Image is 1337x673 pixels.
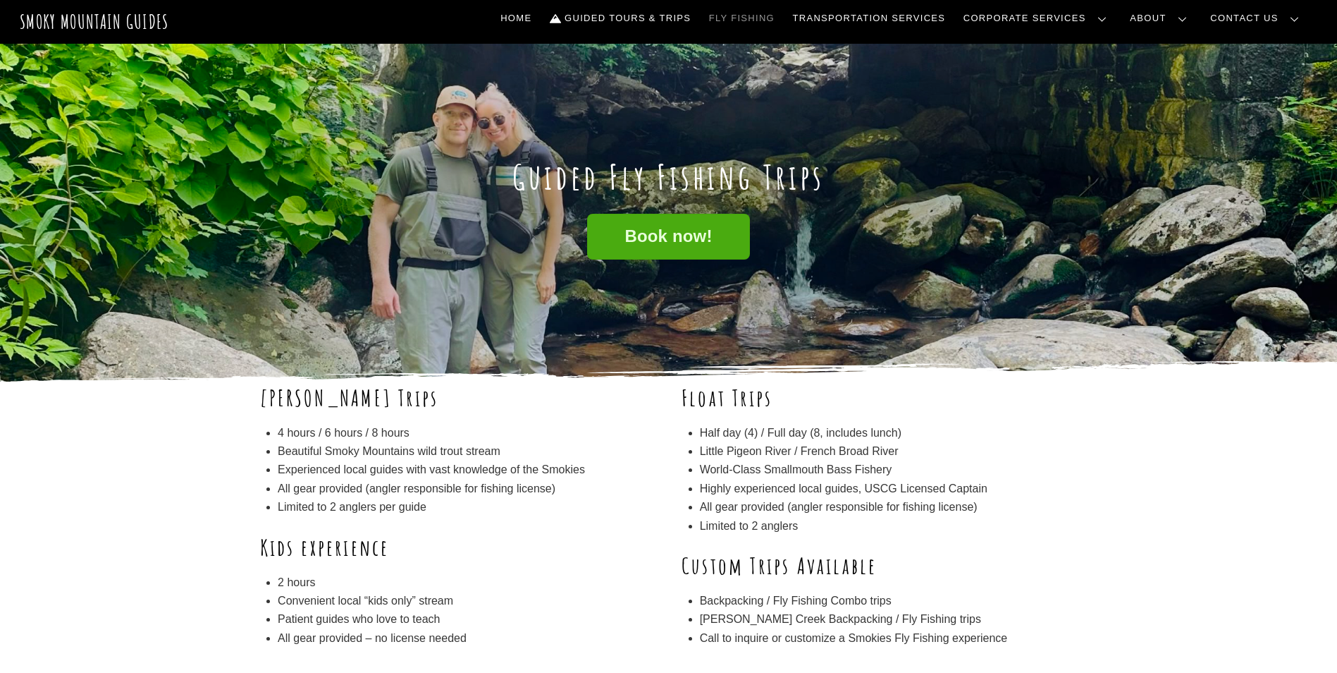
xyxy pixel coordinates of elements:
span: Book now! [624,229,712,244]
a: Book now! [587,214,749,260]
h1: Guided Fly Fishing Trips [260,157,1078,198]
li: All gear provided – no license needed [278,629,655,648]
a: Contact Us [1205,4,1310,33]
a: Guided Tours & Trips [544,4,696,33]
a: Fly Fishing [703,4,780,33]
li: Little Pigeon River / French Broad River [700,442,1078,461]
a: Transportation Services [787,4,951,33]
a: About [1125,4,1198,33]
li: Backpacking / Fly Fishing Combo trips [700,592,1078,610]
li: 2 hours [278,574,655,592]
li: Patient guides who love to teach [278,610,655,629]
li: [PERSON_NAME] Creek Backpacking / Fly Fishing trips [700,610,1078,629]
li: All gear provided (angler responsible for fishing license) [278,480,655,498]
a: Corporate Services [958,4,1118,33]
a: Home [495,4,537,33]
b: Float Trips [682,383,772,412]
li: Call to inquire or customize a Smokies Fly Fishing experience [700,629,1078,648]
b: Kids experience [260,533,390,562]
li: 4 hours / 6 hours / 8 hours [278,424,655,442]
li: World-Class Smallmouth Bass Fishery [700,461,1078,479]
li: Highly experienced local guides, USCG Licensed Captain [700,480,1078,498]
li: All gear provided (angler responsible for fishing license) [700,498,1078,516]
li: Convenient local “kids only” stream [278,592,655,610]
b: Custom Trips Available [682,551,877,580]
a: Smoky Mountain Guides [20,10,169,33]
li: Experienced local guides with vast knowledge of the Smokies [278,461,655,479]
li: Limited to 2 anglers [700,517,1078,535]
li: Limited to 2 anglers per guide [278,498,655,516]
li: Half day (4) / Full day (8, includes lunch) [700,424,1078,442]
b: [PERSON_NAME] Trips [260,383,439,412]
li: Beautiful Smoky Mountains wild trout stream [278,442,655,461]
